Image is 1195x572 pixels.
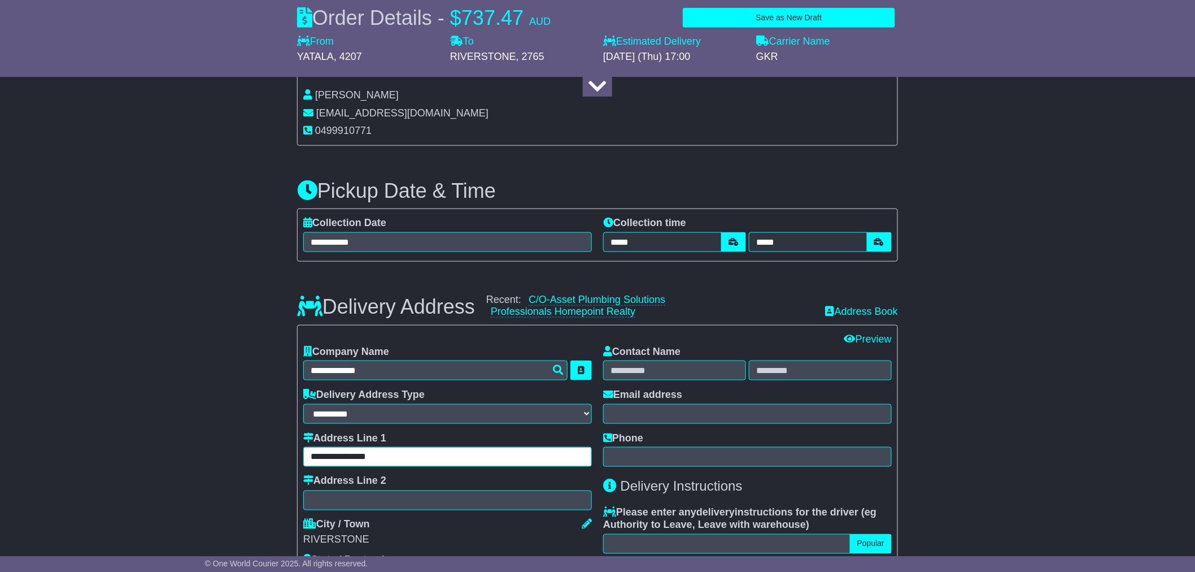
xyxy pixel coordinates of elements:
label: Address Line 2 [303,475,386,488]
h3: Delivery Address [297,296,475,318]
span: [PERSON_NAME] [315,89,399,101]
span: , 4207 [334,51,362,62]
div: Order Details - [297,6,551,30]
span: YATALA [297,51,334,62]
label: Phone [603,432,643,445]
a: Preview [844,333,892,345]
label: City / Town [303,519,370,531]
label: State / Postcode [303,554,390,567]
div: RIVERSTONE [303,534,592,547]
span: © One World Courier 2025. All rights reserved. [205,559,368,568]
label: Carrier Name [756,36,830,48]
a: Professionals Homepoint Realty [491,306,635,318]
label: To [450,36,474,48]
label: Collection time [603,217,686,229]
h3: Pickup Date & Time [297,180,898,202]
span: [EMAIL_ADDRESS][DOMAIN_NAME] [316,107,489,119]
span: RIVERSTONE [450,51,516,62]
div: [DATE] (Thu) 17:00 [603,51,745,63]
label: Address Line 1 [303,432,386,445]
label: Estimated Delivery [603,36,745,48]
button: Save as New Draft [683,8,895,28]
span: 737.47 [461,6,524,29]
label: Please enter any instructions for the driver ( ) [603,507,892,531]
div: GKR [756,51,898,63]
span: delivery [696,507,735,518]
span: AUD [529,16,551,27]
label: Company Name [303,346,389,358]
span: Delivery Instructions [621,479,743,494]
a: C/O-Asset Plumbing Solutions [529,294,665,306]
label: Collection Date [303,217,386,229]
span: $ [450,6,461,29]
span: 0499910771 [315,125,372,136]
span: eg Authority to Leave, Leave with warehouse [603,507,876,531]
label: Delivery Address Type [303,389,425,401]
div: Recent: [486,294,814,318]
span: , 2765 [516,51,544,62]
button: Popular [850,534,892,554]
a: Address Book [826,306,898,317]
label: Email address [603,389,682,401]
label: Contact Name [603,346,681,358]
label: From [297,36,334,48]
